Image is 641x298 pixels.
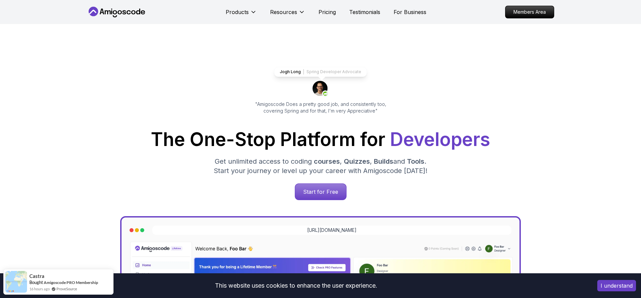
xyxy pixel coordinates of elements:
[270,8,297,16] p: Resources
[246,101,395,114] p: "Amigoscode Does a pretty good job, and consistently too, covering Spring and for that, I'm very ...
[306,69,361,74] p: Spring Developer Advocate
[318,8,336,16] a: Pricing
[374,157,393,165] span: Builds
[307,227,357,234] a: [URL][DOMAIN_NAME]
[29,286,50,292] span: 16 hours ago
[208,157,433,175] p: Get unlimited access to coding , , and . Start your journey or level up your career with Amigosco...
[344,157,370,165] span: Quizzes
[613,271,634,291] iframe: chat widget
[56,286,77,292] a: ProveSource
[390,128,490,150] span: Developers
[295,184,346,200] p: Start for Free
[44,280,98,285] a: Amigoscode PRO Membership
[505,6,554,18] a: Members Area
[514,129,634,268] iframe: chat widget
[314,157,340,165] span: courses
[29,280,43,285] span: Bought
[5,278,587,293] div: This website uses cookies to enhance the user experience.
[394,8,426,16] a: For Business
[505,6,554,18] p: Members Area
[312,81,329,97] img: josh long
[270,8,305,21] button: Resources
[349,8,380,16] a: Testimonials
[597,280,636,291] button: Accept cookies
[226,8,257,21] button: Products
[226,8,249,16] p: Products
[92,130,549,149] h1: The One-Stop Platform for
[407,157,424,165] span: Tools
[280,69,301,74] p: Jogh Long
[29,273,44,279] span: Castra
[5,271,27,293] img: provesource social proof notification image
[295,183,347,200] a: Start for Free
